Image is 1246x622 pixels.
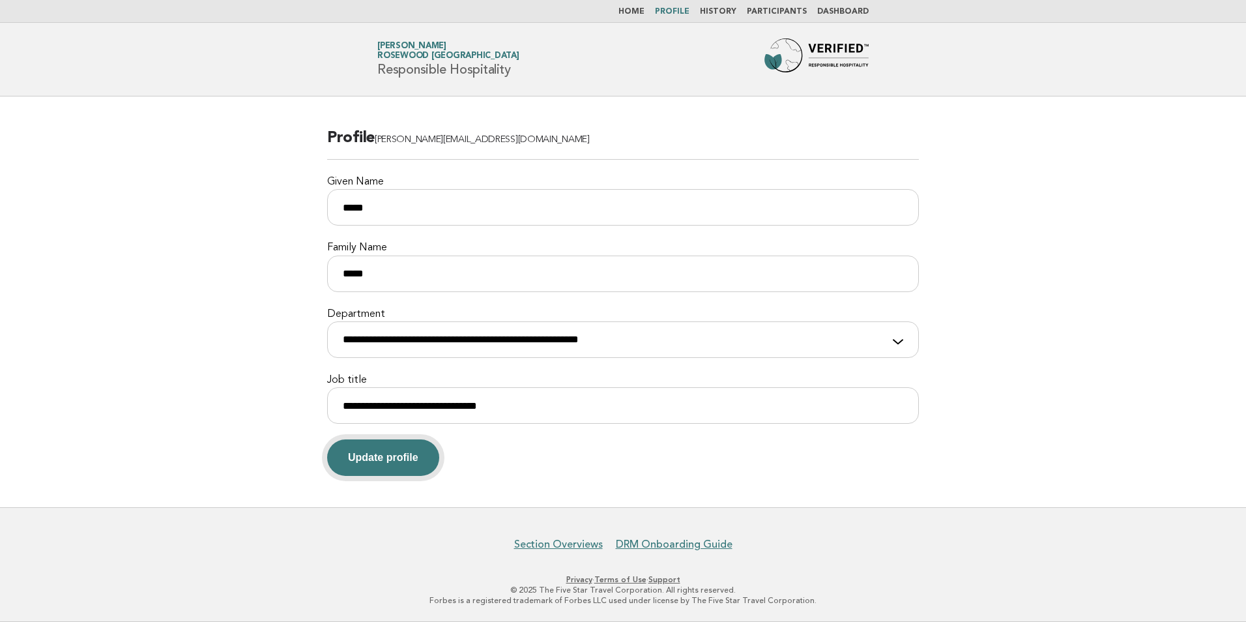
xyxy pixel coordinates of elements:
a: DRM Onboarding Guide [616,538,732,551]
p: © 2025 The Five Star Travel Corporation. All rights reserved. [224,585,1022,595]
a: Home [618,8,645,16]
label: Department [327,308,919,321]
a: Section Overviews [514,538,603,551]
a: Dashboard [817,8,869,16]
h1: Responsible Hospitality [377,42,519,76]
a: Support [648,575,680,584]
p: Forbes is a registered trademark of Forbes LLC used under license by The Five Star Travel Corpora... [224,595,1022,606]
h2: Profile [327,128,919,160]
a: Profile [655,8,689,16]
label: Family Name [327,241,919,255]
label: Given Name [327,175,919,189]
a: History [700,8,736,16]
span: Rosewood [GEOGRAPHIC_DATA] [377,52,519,61]
a: [PERSON_NAME]Rosewood [GEOGRAPHIC_DATA] [377,42,519,60]
span: [PERSON_NAME][EMAIL_ADDRESS][DOMAIN_NAME] [375,135,590,145]
button: Update profile [327,439,439,476]
a: Terms of Use [594,575,646,584]
a: Participants [747,8,807,16]
a: Privacy [566,575,592,584]
img: Forbes Travel Guide [764,38,869,80]
label: Job title [327,374,919,387]
p: · · [224,574,1022,585]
